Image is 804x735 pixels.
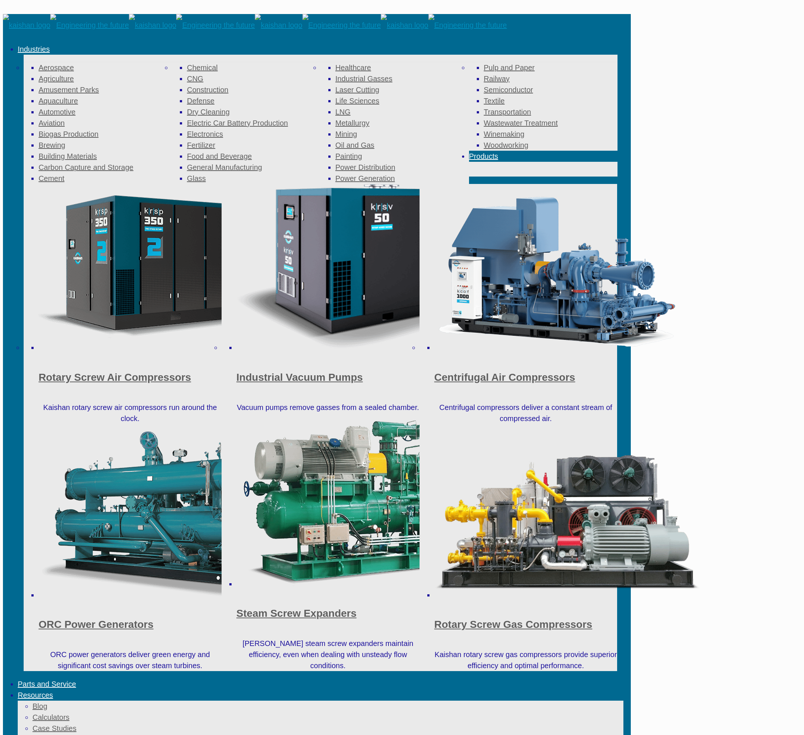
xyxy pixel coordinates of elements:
a: Industrial Gasses [335,75,393,83]
img: thumb-Steam-Screw-Expanders [236,420,503,587]
a: Parts and Service [18,674,76,694]
span: Pulp and Paper [484,64,535,72]
a: Woodworking [484,141,528,149]
a: Construction [187,86,228,94]
span: Automotive [38,108,75,116]
a: Aviation [38,119,65,127]
a: ORC Power Generators [38,619,153,630]
a: General Manufacturing [187,163,262,171]
a: Agriculture [38,75,74,83]
a: Defense [187,97,215,105]
a: Laser Cutting [335,86,379,94]
a: Biogas Production [38,130,98,138]
a: Rotary Screw Air Compressors [38,372,191,383]
a: Life Sciences [335,97,379,105]
img: thumb-Industrial-Vacuum-Pumps [236,184,483,350]
a: Oil and Gas [335,141,374,149]
a: Steam Screw Expanders [236,608,356,619]
img: thumb-Centrifugal-Air-Compressors [434,184,681,350]
p: Kaishan rotary screw gas compressors provide superior efficiency and optimal performance. [434,649,617,671]
p: [PERSON_NAME] steam screw expanders maintain efficiency, even when dealing with unsteady flow con... [236,638,420,671]
span: Wastewater Treatment [484,119,558,127]
a: Winemaking [484,130,524,138]
a: Kaishan USA [3,16,507,35]
img: Engineering the future [176,14,255,36]
span: Parts and Service [18,680,76,688]
a: Carbon Capture and Storage [38,163,133,171]
a: CNG [187,75,203,83]
a: Food and Beverage [187,152,252,160]
a: LNG [335,108,350,116]
img: Engineering the future [50,14,129,36]
a: Products [469,147,498,166]
a: Healthcare [335,64,371,72]
a: Semiconductor [484,86,533,94]
a: Aerospace [38,64,74,72]
a: Industries [18,40,50,59]
img: Engineering the future [302,14,381,36]
a: Brewing [38,141,65,149]
a: Power Generation [335,174,395,182]
img: Engineering the future [428,14,507,36]
a: Cement [38,174,64,182]
a: Chemical [187,64,218,72]
a: Transportation [484,108,531,116]
span: Resources [18,691,53,699]
p: Kaishan rotary screw air compressors run around the clock. [38,402,222,424]
a: Textile [484,97,505,105]
img: thumb-Rotary-Screw-Gas-Compressors [434,431,701,598]
a: Industrial Vacuum Pumps [236,372,363,383]
a: Calculators [32,713,69,721]
img: thumb-Rotary-Screw-Air-Compressors [38,184,285,350]
a: Dry Cleaning [187,108,230,116]
img: kaishan logo [129,14,176,36]
a: Amusement Parks [38,86,99,94]
span: Industries [18,45,50,53]
a: Blog [32,702,47,710]
a: Fertilizer [187,141,215,149]
a: Glass [187,174,206,182]
a: Rotary Screw Gas Compressors [434,619,592,630]
a: Painting [335,152,362,160]
a: Building Materials [38,152,97,160]
img: kaishan logo [3,14,50,36]
p: ORC power generators deliver green energy and significant cost savings over steam turbines. [38,649,222,671]
a: Metallurgy [335,119,369,127]
a: Electronics [187,130,223,138]
a: Power Distribution [335,163,395,171]
img: thumb-ORC-Power-Generators [38,431,305,598]
a: Electric Car Battery Production [187,119,288,127]
a: Aquaculture [38,97,78,105]
a: Centrifugal Air Compressors [434,372,575,383]
a: Mining [335,130,357,138]
a: Case Studies [32,724,76,732]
